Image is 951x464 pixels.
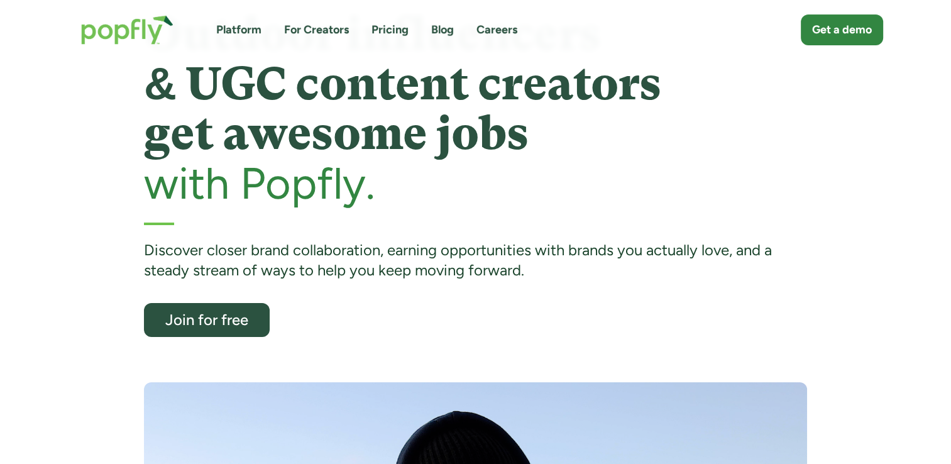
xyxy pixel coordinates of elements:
a: Pricing [371,22,409,38]
a: Get a demo [801,14,883,45]
a: Join for free [144,303,270,337]
h1: Outdoor influencers & UGC content creators get awesome jobs [144,9,807,159]
h2: with Popfly. [144,159,807,207]
a: For Creators [284,22,349,38]
div: Get a demo [812,22,872,38]
div: Join for free [155,312,258,328]
div: Discover closer brand collaboration, earning opportunities with brands you actually love, and a s... [144,240,807,281]
a: Careers [476,22,517,38]
a: home [69,3,186,57]
a: Platform [216,22,261,38]
a: Blog [431,22,454,38]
